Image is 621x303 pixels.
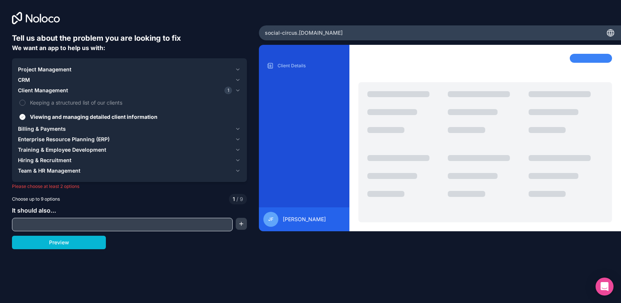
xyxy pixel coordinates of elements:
span: social-circus .[DOMAIN_NAME] [265,29,343,37]
button: Billing & Payments [18,124,241,134]
span: Team & HR Management [18,167,80,174]
span: Choose up to 9 options [12,196,60,202]
span: 9 [235,195,243,203]
span: Hiring & Recruitment [18,157,71,164]
h6: Tell us about the problem you are looking to fix [12,33,247,43]
span: 1 [233,195,235,203]
button: Keeping a structured list of our clients [19,100,25,106]
span: CRM [18,76,30,84]
span: [PERSON_NAME] [283,216,326,223]
p: Please choose at least 2 options [12,183,247,189]
button: Preview [12,236,106,249]
div: Client Management1 [18,96,241,124]
span: We want an app to help us with: [12,44,105,52]
span: Training & Employee Development [18,146,106,154]
button: CRM [18,75,241,85]
span: 1 [224,87,232,94]
button: Hiring & Recruitment [18,155,241,166]
span: Project Management [18,66,71,73]
span: Viewing and managing detailed client information [30,113,239,121]
button: Enterprise Resource Planning (ERP) [18,134,241,145]
span: JF [268,216,273,222]
button: Client Management1 [18,85,241,96]
button: Team & HR Management [18,166,241,176]
button: Viewing and managing detailed client information [19,114,25,120]
span: It should also... [12,207,56,214]
span: / [236,196,238,202]
span: Keeping a structured list of our clients [30,99,239,106]
span: Billing & Payments [18,125,66,133]
span: Enterprise Resource Planning (ERP) [18,136,110,143]
div: scrollable content [265,60,343,201]
span: Client Management [18,87,68,94]
p: Client Details [278,63,342,69]
button: Project Management [18,64,241,75]
button: Training & Employee Development [18,145,241,155]
div: Open Intercom Messenger [596,278,614,296]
